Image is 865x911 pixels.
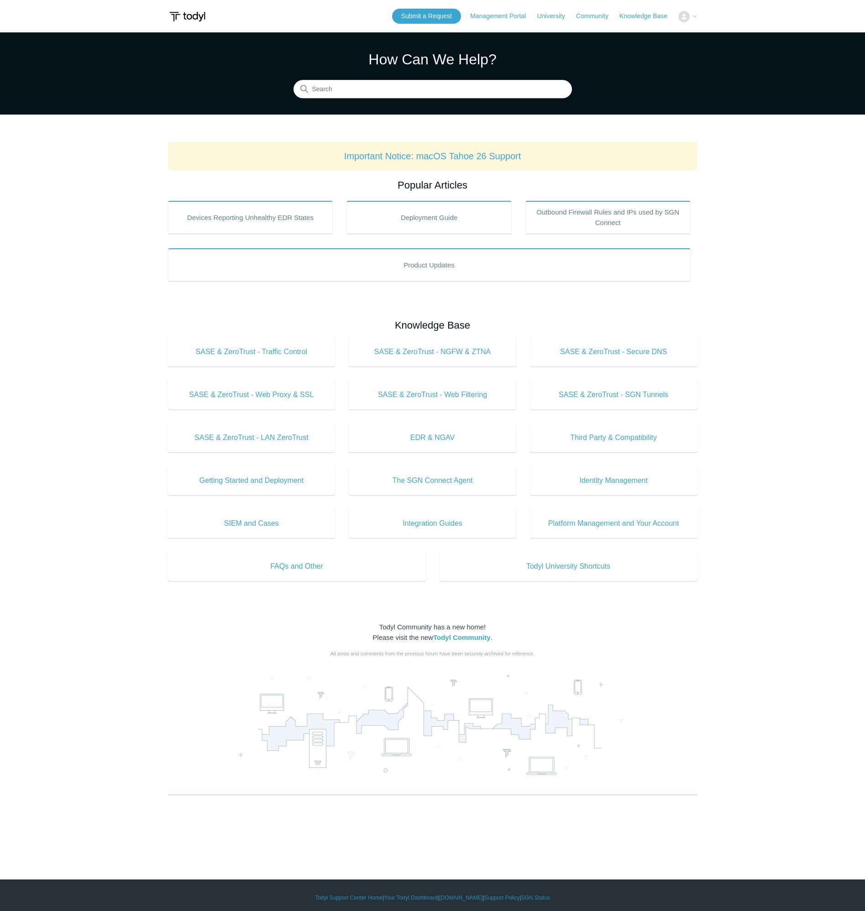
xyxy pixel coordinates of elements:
[349,466,516,495] a: The SGN Connect Agent
[168,201,333,234] a: Devices Reporting Unhealthy EDR States
[168,337,336,366] a: SASE & ZeroTrust - Traffic Control
[182,518,322,529] span: SIEM and Cases
[349,337,516,366] a: SASE & ZeroTrust - NGFW & ZTNA
[168,509,336,538] a: SIEM and Cases
[344,151,521,161] a: Important Notice: macOS Tahoe 26 Support
[362,346,503,357] span: SASE & ZeroTrust - NGFW & ZTNA
[168,8,207,25] img: Todyl Support Center Help Center home page
[530,337,697,366] a: SASE & ZeroTrust - Secure DNS
[530,380,697,409] a: SASE & ZeroTrust - SGN Tunnels
[182,475,322,486] span: Getting Started and Deployment
[168,466,336,495] a: Getting Started and Deployment
[384,894,437,902] a: Your Todyl Dashboard
[433,634,491,641] a: Todyl Community
[168,248,691,281] a: Product Updates
[544,518,684,529] span: Platform Management and Your Account
[168,650,697,658] div: All posts and comments from the previous forum have been securely archived for reference.
[440,552,697,581] a: Todyl University Shortcuts
[168,622,697,643] div: Todyl Community has a new home! Please visit the new .
[576,11,618,21] a: Community
[294,48,572,70] h1: How Can We Help?
[544,475,684,486] span: Identity Management
[521,894,550,902] a: SGN Status
[294,80,572,99] input: Search
[168,894,697,902] div: | | | |
[182,432,322,443] span: SASE & ZeroTrust - LAN ZeroTrust
[544,346,684,357] span: SASE & ZeroTrust - Secure DNS
[182,346,322,357] span: SASE & ZeroTrust - Traffic Control
[544,389,684,400] span: SASE & ZeroTrust - SGN Tunnels
[168,552,426,581] a: FAQs and Other
[349,423,516,452] a: EDR & NGAV
[362,475,503,486] span: The SGN Connect Agent
[182,561,412,572] span: FAQs and Other
[315,894,383,902] a: Todyl Support Center Home
[392,9,461,24] a: Submit a Request
[168,178,697,193] h2: Popular Articles
[362,518,503,529] span: Integration Guides
[525,201,691,234] a: Outbound Firewall Rules and IPs used by SGN Connect
[362,389,503,400] span: SASE & ZeroTrust - Web Filtering
[453,561,684,572] span: Todyl University Shortcuts
[346,201,512,234] a: Deployment Guide
[349,380,516,409] a: SASE & ZeroTrust - Web Filtering
[530,509,697,538] a: Platform Management and Your Account
[168,423,336,452] a: SASE & ZeroTrust - LAN ZeroTrust
[470,11,535,21] a: Management Portal
[484,894,519,902] a: Support Policy
[530,423,697,452] a: Third Party & Compatibility
[168,318,697,333] h2: Knowledge Base
[619,11,676,21] a: Knowledge Base
[168,380,336,409] a: SASE & ZeroTrust - Web Proxy & SSL
[544,432,684,443] span: Third Party & Compatibility
[349,509,516,538] a: Integration Guides
[537,11,574,21] a: University
[182,389,322,400] span: SASE & ZeroTrust - Web Proxy & SSL
[530,466,697,495] a: Identity Management
[362,432,503,443] span: EDR & NGAV
[439,894,483,902] a: [DOMAIN_NAME]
